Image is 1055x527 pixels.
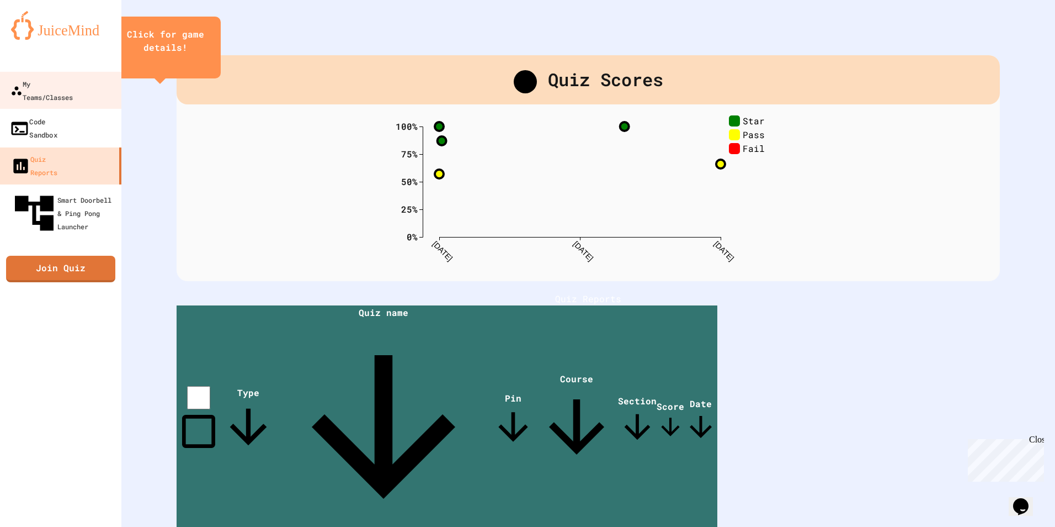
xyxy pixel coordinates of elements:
[1009,483,1044,516] iframe: chat widget
[9,114,57,141] div: Code Sandbox
[221,387,276,455] span: Type
[535,373,618,468] span: Course
[177,292,1000,305] h1: Quiz Reports
[11,190,117,236] div: Smart Doorbell & Ping Pong Launcher
[963,435,1044,482] iframe: chat widget
[6,256,115,282] a: Join Quiz
[491,392,535,449] span: Pin
[743,128,765,140] text: Pass
[712,239,736,262] text: [DATE]
[11,152,57,179] div: Quiz Reports
[401,175,418,187] text: 50%
[618,395,657,446] span: Section
[401,203,418,214] text: 25%
[407,230,418,242] text: 0%
[401,147,418,159] text: 75%
[743,114,765,126] text: Star
[4,4,76,70] div: Chat with us now!Close
[396,120,418,131] text: 100%
[684,398,717,444] span: Date
[121,28,210,54] div: Click for game details!
[743,142,765,154] text: Fail
[431,239,454,262] text: [DATE]
[177,55,1000,104] div: Quiz Scores
[657,400,684,441] span: Score
[187,386,210,409] input: select all desserts
[10,77,73,104] div: My Teams/Classes
[572,239,595,262] text: [DATE]
[11,11,110,40] img: logo-orange.svg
